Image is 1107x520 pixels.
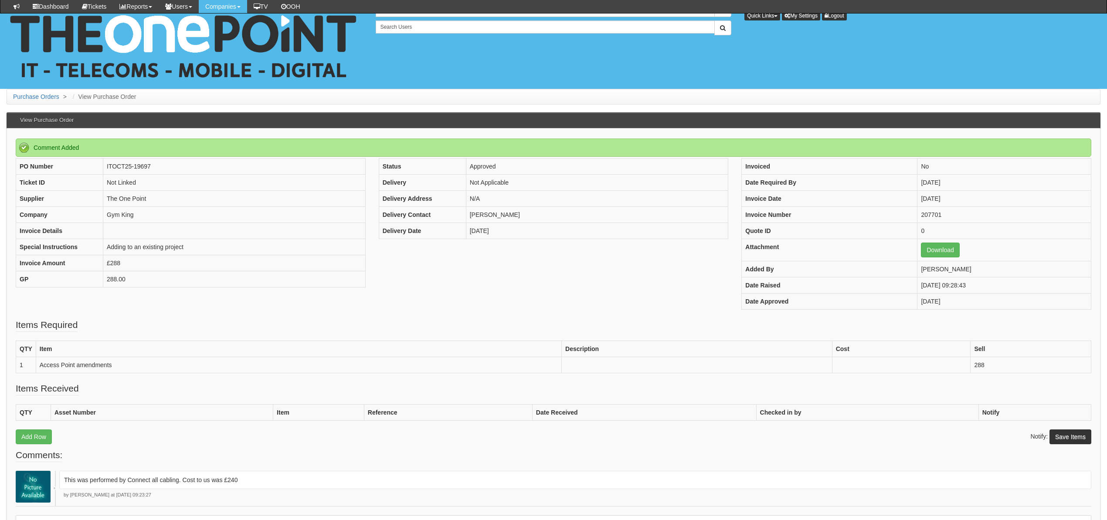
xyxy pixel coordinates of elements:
td: [DATE] [917,190,1091,206]
td: Access Point amendments [36,357,561,373]
th: Reference [364,404,532,420]
legend: Items Received [16,382,79,395]
td: [DATE] 09:28:43 [917,277,1091,293]
td: Not Linked [103,174,366,190]
th: Delivery Address [379,190,466,206]
a: Purchase Orders [13,93,59,100]
th: Item [36,341,561,357]
th: Date Raised [742,277,917,293]
th: Supplier [16,190,103,206]
th: Special Instructions [16,239,103,255]
li: View Purchase Order [71,92,136,101]
td: The One Point [103,190,366,206]
th: Notify [978,404,1091,420]
th: Quote ID [742,223,917,239]
a: Logout [822,11,847,20]
th: Invoice Number [742,206,917,223]
td: 288 [971,357,1091,373]
img: Rob Pinder [16,471,51,503]
td: [PERSON_NAME] [917,261,1091,277]
th: Cost [832,341,971,357]
td: Adding to an existing project [103,239,366,255]
th: Status [379,158,466,174]
button: Quick Links [744,11,780,20]
th: PO Number [16,158,103,174]
th: Date Approved [742,293,917,309]
th: Description [562,341,832,357]
td: 1 [16,357,36,373]
td: [DATE] [917,293,1091,309]
th: Added By [742,261,917,277]
th: Attachment [742,239,917,261]
td: N/A [466,190,728,206]
a: Add Row [16,429,52,444]
th: Asset Number [51,404,273,420]
th: Item [273,404,364,420]
div: Comment Added [16,138,1091,157]
th: Delivery Date [379,223,466,239]
td: 0 [917,223,1091,239]
p: by [PERSON_NAME] at [DATE] 09:23:27 [59,492,1091,499]
legend: Items Required [16,318,78,332]
th: Company [16,206,103,223]
td: [DATE] [917,174,1091,190]
p: This was performed by Connect all cabling. Cost to us was £240 [64,476,1087,484]
td: 207701 [917,206,1091,223]
p: Notify: [1030,429,1091,444]
th: Date Required By [742,174,917,190]
th: Delivery Contact [379,206,466,223]
th: Delivery [379,174,466,190]
td: [PERSON_NAME] [466,206,728,223]
td: Gym King [103,206,366,223]
input: Search Users [376,20,715,34]
a: Download [921,243,959,257]
th: Sell [971,341,1091,357]
td: 288.00 [103,271,366,287]
th: Checked in by [756,404,978,420]
td: ITOCT25-19697 [103,158,366,174]
td: Approved [466,158,728,174]
th: GP [16,271,103,287]
th: Ticket ID [16,174,103,190]
legend: Comments: [16,449,62,462]
th: Invoice Amount [16,255,103,271]
td: Not Applicable [466,174,728,190]
td: £288 [103,255,366,271]
td: No [917,158,1091,174]
th: QTY [16,404,51,420]
th: QTY [16,341,36,357]
span: > [61,93,69,100]
button: Save Items [1049,429,1091,444]
th: Invoiced [742,158,917,174]
th: Invoice Date [742,190,917,206]
td: [DATE] [466,223,728,239]
th: Date Received [532,404,756,420]
th: Invoice Details [16,223,103,239]
h3: View Purchase Order [16,113,78,128]
a: My Settings [782,11,820,20]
